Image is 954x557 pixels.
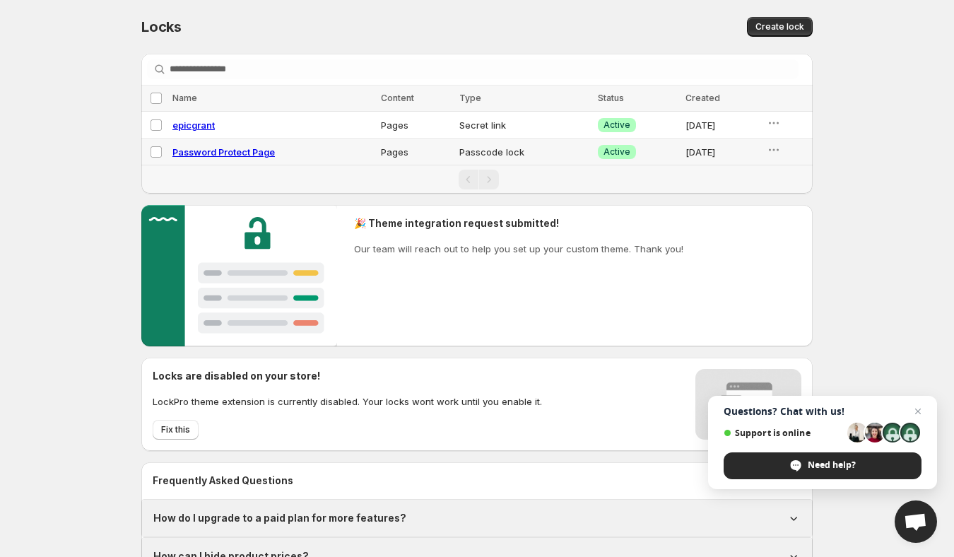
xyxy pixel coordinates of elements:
td: [DATE] [681,139,762,165]
span: Create lock [755,21,804,33]
div: Need help? [724,452,921,479]
span: Created [685,93,720,103]
h1: How do I upgrade to a paid plan for more features? [153,511,406,525]
a: epicgrant [172,119,215,131]
p: LockPro theme extension is currently disabled. Your locks wont work until you enable it. [153,394,542,409]
span: Support is online [724,428,842,438]
span: Active [603,119,630,131]
h2: 🎉 Theme integration request submitted! [354,216,683,230]
h2: Frequently Asked Questions [153,474,801,488]
td: [DATE] [681,112,762,139]
img: Customer support [141,205,337,346]
span: Locks [141,18,182,35]
td: Pages [377,112,455,139]
span: Questions? Chat with us! [724,406,921,417]
span: Close chat [909,403,926,420]
span: Fix this [161,424,190,435]
span: Need help? [808,459,856,471]
td: Secret link [455,112,594,139]
td: Passcode lock [455,139,594,165]
span: Active [603,146,630,158]
span: Name [172,93,197,103]
h2: Locks are disabled on your store! [153,369,542,383]
button: Create lock [747,17,813,37]
div: Open chat [895,500,937,543]
td: Pages [377,139,455,165]
button: Fix this [153,420,199,440]
span: Status [598,93,624,103]
a: Password Protect Page [172,146,275,158]
p: Our team will reach out to help you set up your custom theme. Thank you! [354,242,683,256]
nav: Pagination [141,165,813,194]
span: Content [381,93,414,103]
span: Type [459,93,481,103]
img: Locks disabled [695,369,801,440]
